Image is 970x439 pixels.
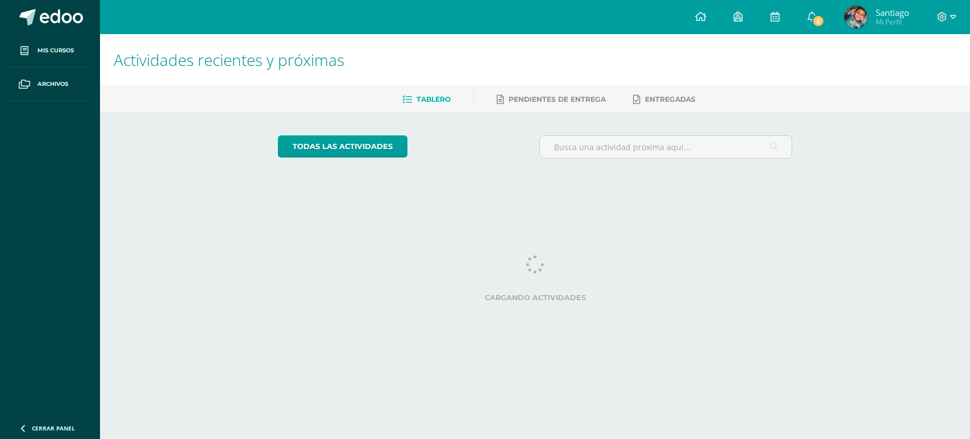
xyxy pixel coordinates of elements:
a: Tablero [402,90,451,109]
span: 5 [812,15,825,27]
input: Busca una actividad próxima aquí... [540,136,792,158]
span: Cerrar panel [32,424,75,432]
a: Archivos [9,68,91,101]
span: Santiago [876,7,909,18]
a: Entregadas [633,90,696,109]
span: Entregadas [645,95,696,103]
a: todas las Actividades [278,135,407,158]
span: Archivos [38,80,68,89]
label: Cargando actividades [278,293,792,302]
a: Pendientes de entrega [497,90,606,109]
span: Mi Perfil [876,17,909,27]
img: 40191cfb26c6fbb94b99bd2d74edffe4.png [844,6,867,28]
a: Mis cursos [9,34,91,68]
span: Mis cursos [38,46,74,55]
span: Pendientes de entrega [509,95,606,103]
span: Tablero [417,95,451,103]
span: Actividades recientes y próximas [114,49,344,71]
